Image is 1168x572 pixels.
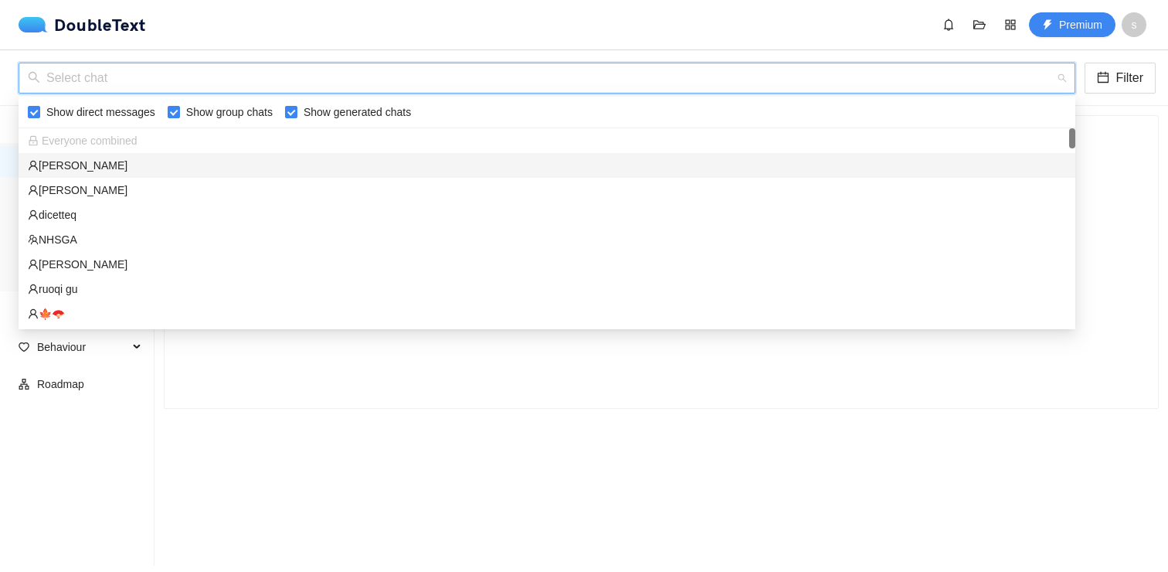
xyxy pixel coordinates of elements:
div: dicetteq [28,206,1066,223]
div: [PERSON_NAME] [28,256,1066,273]
div: 🍁🪭 [19,301,1075,326]
span: heart [19,342,29,352]
div: 🍁🪭 [28,305,1066,322]
button: calendarFilter [1085,63,1156,94]
a: logoDoubleText [19,17,146,32]
span: user [28,209,39,220]
span: appstore [999,19,1022,31]
div: [PERSON_NAME] [28,157,1066,174]
button: folder-open [967,12,992,37]
span: user [28,160,39,171]
span: team [28,234,39,245]
div: NHSGA [19,227,1075,252]
span: apartment [19,379,29,390]
span: Show group chats [180,104,279,121]
span: Filter [1115,68,1143,87]
div: ruoqi gu [28,281,1066,298]
span: user [28,185,39,196]
span: Roadmap [37,369,142,400]
div: Everyone combined [19,128,1075,153]
span: Show direct messages [40,104,161,121]
span: Show generated chats [297,104,417,121]
div: DoubleText [19,17,146,32]
div: 👆 [539,94,574,138]
span: thunderbolt [1042,19,1053,32]
div: Jade Zhou [19,252,1075,277]
span: user [28,284,39,295]
span: user [28,259,39,270]
span: s [1132,12,1137,37]
span: calendar [1097,71,1109,86]
span: lock [28,135,39,146]
span: Behaviour [37,332,128,363]
span: user [28,308,39,319]
div: emily [19,178,1075,203]
span: folder-open [968,19,991,31]
span: bell [937,19,960,31]
span: Everyone combined [28,134,138,147]
div: NHSGA [28,231,1066,248]
button: appstore [998,12,1023,37]
span: Premium [1059,16,1102,33]
img: logo [19,17,54,32]
button: bell [936,12,961,37]
div: dicetteq [19,203,1075,227]
button: thunderboltPremium [1029,12,1115,37]
div: ruoqi gu [19,277,1075,301]
div: Derrick [19,153,1075,178]
div: [PERSON_NAME] [28,182,1066,199]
